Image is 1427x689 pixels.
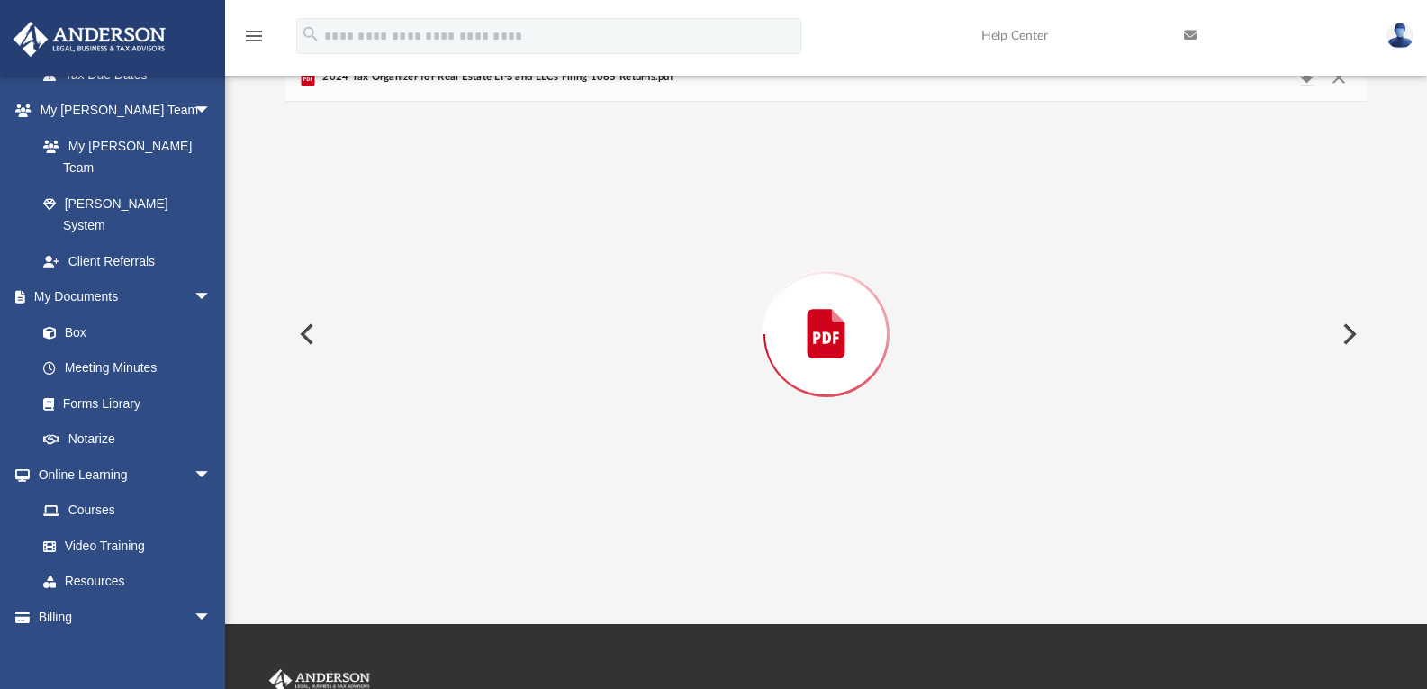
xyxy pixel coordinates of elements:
a: My [PERSON_NAME] Team [25,128,221,186]
i: search [301,24,321,44]
button: Previous File [285,309,325,359]
span: arrow_drop_down [194,279,230,316]
img: Anderson Advisors Platinum Portal [8,22,171,57]
a: Video Training [25,528,221,564]
a: Forms Library [25,385,221,422]
a: My Documentsarrow_drop_down [13,279,230,315]
a: Courses [25,493,230,529]
span: arrow_drop_down [194,457,230,494]
a: Resources [25,564,230,600]
a: menu [243,34,265,47]
a: Client Referrals [25,243,230,279]
a: Billingarrow_drop_down [13,599,239,635]
img: User Pic [1386,23,1413,49]
span: 2024 Tax Organizer for Real Estate LPS and LLCs Filing 1065 Returns.pdf [319,69,673,86]
i: menu [243,25,265,47]
span: arrow_drop_down [194,599,230,636]
a: [PERSON_NAME] System [25,186,230,243]
div: Preview [285,54,1368,567]
span: arrow_drop_down [194,93,230,130]
a: My [PERSON_NAME] Teamarrow_drop_down [13,93,230,129]
a: Online Learningarrow_drop_down [13,457,230,493]
a: Box [25,314,221,350]
button: Next File [1328,309,1368,359]
a: Meeting Minutes [25,350,230,386]
button: Download [1290,65,1323,90]
a: Notarize [25,422,230,458]
button: Close [1323,65,1355,90]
